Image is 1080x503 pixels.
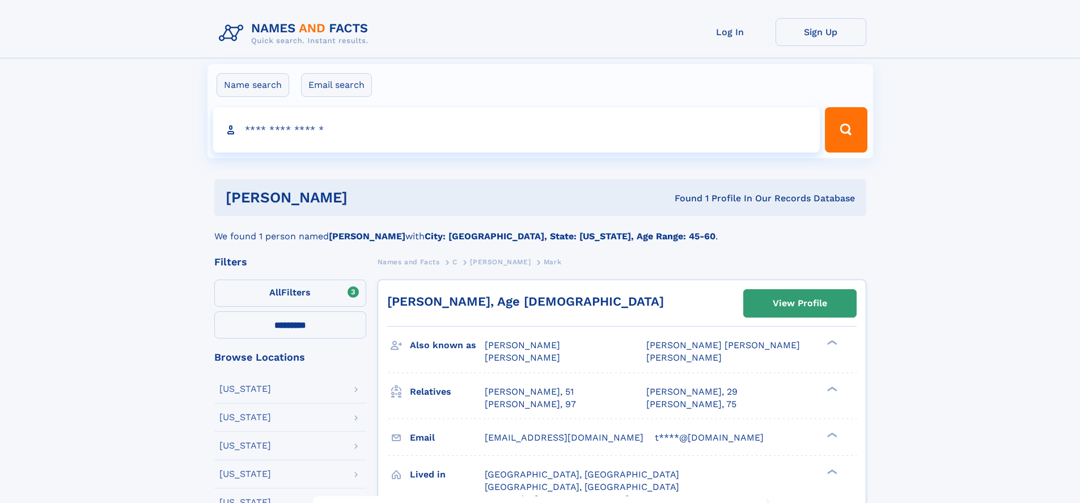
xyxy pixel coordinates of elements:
[646,386,738,398] a: [PERSON_NAME], 29
[452,255,458,269] a: C
[226,191,511,205] h1: [PERSON_NAME]
[485,469,679,480] span: [GEOGRAPHIC_DATA], [GEOGRAPHIC_DATA]
[646,398,736,411] a: [PERSON_NAME], 75
[213,107,820,153] input: search input
[219,384,271,394] div: [US_STATE]
[452,258,458,266] span: C
[269,287,281,298] span: All
[214,280,366,307] label: Filters
[773,290,827,316] div: View Profile
[470,258,531,266] span: [PERSON_NAME]
[378,255,440,269] a: Names and Facts
[824,339,838,346] div: ❯
[744,290,856,317] a: View Profile
[824,431,838,438] div: ❯
[646,352,722,363] span: [PERSON_NAME]
[511,192,855,205] div: Found 1 Profile In Our Records Database
[485,398,576,411] a: [PERSON_NAME], 97
[544,258,561,266] span: Mark
[219,470,271,479] div: [US_STATE]
[776,18,866,46] a: Sign Up
[470,255,531,269] a: [PERSON_NAME]
[214,257,366,267] div: Filters
[410,465,485,484] h3: Lived in
[425,231,715,242] b: City: [GEOGRAPHIC_DATA], State: [US_STATE], Age Range: 45-60
[217,73,289,97] label: Name search
[824,385,838,392] div: ❯
[214,216,866,243] div: We found 1 person named with .
[646,340,800,350] span: [PERSON_NAME] [PERSON_NAME]
[825,107,867,153] button: Search Button
[685,18,776,46] a: Log In
[301,73,372,97] label: Email search
[410,428,485,447] h3: Email
[329,231,405,242] b: [PERSON_NAME]
[214,18,378,49] img: Logo Names and Facts
[485,432,643,443] span: [EMAIL_ADDRESS][DOMAIN_NAME]
[219,441,271,450] div: [US_STATE]
[410,336,485,355] h3: Also known as
[485,481,679,492] span: [GEOGRAPHIC_DATA], [GEOGRAPHIC_DATA]
[824,468,838,475] div: ❯
[485,386,574,398] a: [PERSON_NAME], 51
[214,352,366,362] div: Browse Locations
[410,382,485,401] h3: Relatives
[485,340,560,350] span: [PERSON_NAME]
[387,294,664,308] a: [PERSON_NAME], Age [DEMOGRAPHIC_DATA]
[485,352,560,363] span: [PERSON_NAME]
[219,413,271,422] div: [US_STATE]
